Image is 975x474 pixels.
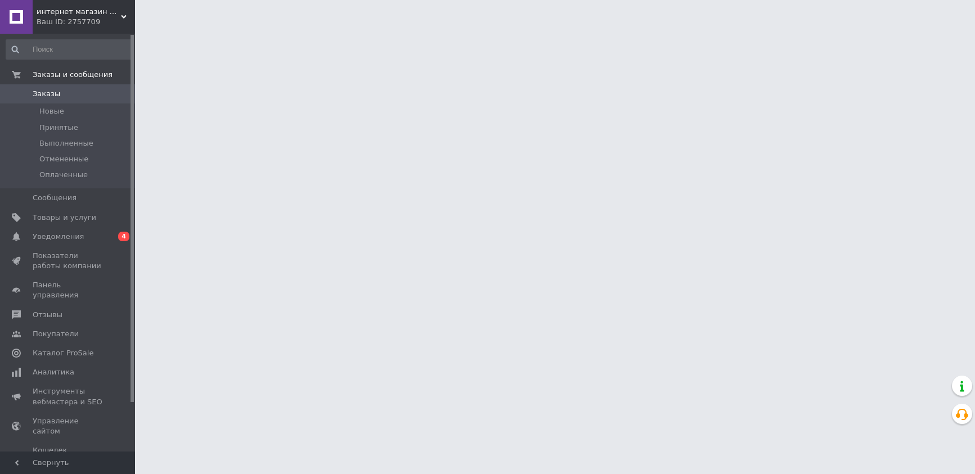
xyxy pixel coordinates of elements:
[33,310,62,320] span: Отзывы
[33,367,74,377] span: Аналитика
[39,106,64,116] span: Новые
[33,386,104,407] span: Инструменты вебмастера и SEO
[37,7,121,17] span: интернет магазин Бренд-Посуд
[39,138,93,148] span: Выполненные
[118,232,129,241] span: 4
[33,251,104,271] span: Показатели работы компании
[39,123,78,133] span: Принятые
[33,329,79,339] span: Покупатели
[33,70,113,80] span: Заказы и сообщения
[6,39,133,60] input: Поиск
[33,193,77,203] span: Сообщения
[33,348,93,358] span: Каталог ProSale
[33,280,104,300] span: Панель управления
[39,154,88,164] span: Отмененные
[33,416,104,436] span: Управление сайтом
[33,213,96,223] span: Товары и услуги
[33,89,60,99] span: Заказы
[37,17,135,27] div: Ваш ID: 2757709
[33,445,104,466] span: Кошелек компании
[33,232,84,242] span: Уведомления
[39,170,88,180] span: Оплаченные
